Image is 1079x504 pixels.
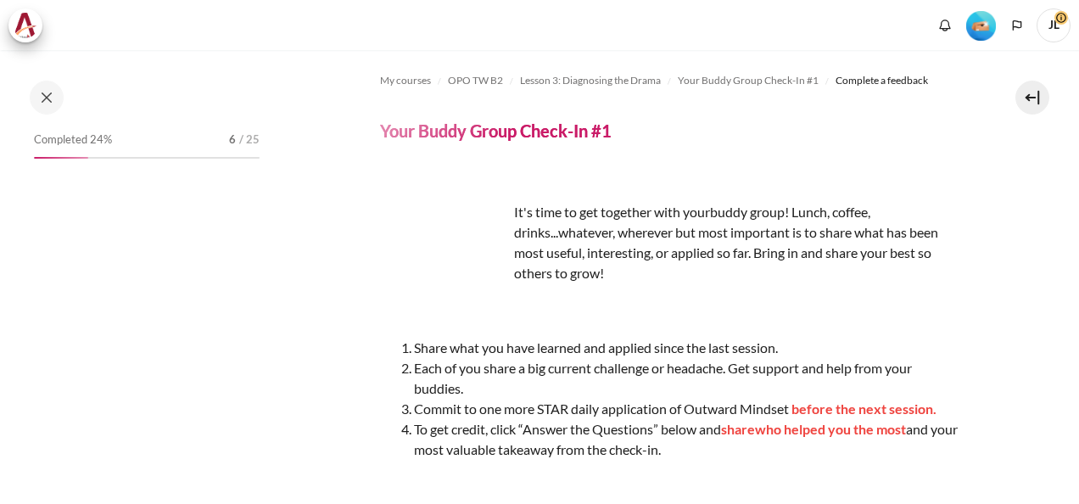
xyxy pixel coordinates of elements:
img: dfr [380,175,507,302]
p: buddy group! Lunch, coffee, drinks...whatever, wherever but most important is to share what has b... [380,202,959,283]
span: 6 [229,132,236,148]
h4: Your Buddy Group Check-In #1 [380,120,612,142]
button: Languages [1004,13,1030,38]
span: who helped you the most [755,421,906,437]
span: Your Buddy Group Check-In #1 [678,73,819,88]
nav: Navigation bar [380,67,959,94]
li: Share what you have learned and applied since the last session. [414,338,959,358]
a: OPO TW B2 [448,70,503,91]
a: User menu [1037,8,1071,42]
span: / 25 [239,132,260,148]
a: Level #2 [959,9,1003,41]
span: . [933,400,936,417]
span: before the next session [791,400,933,417]
img: Architeck [14,13,37,38]
span: share [721,421,755,437]
a: Architeck Architeck [8,8,51,42]
span: JL [1037,8,1071,42]
span: It's time to get together with your [514,204,710,220]
span: Each of you share a big current challenge or headache. Get support and help from your buddies. [414,360,912,396]
span: OPO TW B2 [448,73,503,88]
li: To get credit, click “Answer the Questions” below and and your most valuable takeaway from the ch... [414,419,959,460]
div: Level #2 [966,9,996,41]
span: Lesson 3: Diagnosing the Drama [520,73,661,88]
span: My courses [380,73,431,88]
span: Completed 24% [34,132,112,148]
div: 24% [34,157,88,159]
a: My courses [380,70,431,91]
a: Your Buddy Group Check-In #1 [678,70,819,91]
span: Complete a feedback [836,73,928,88]
a: Lesson 3: Diagnosing the Drama [520,70,661,91]
img: Level #2 [966,11,996,41]
li: Commit to one more STAR daily application of Outward Mindset [414,399,959,419]
div: Show notification window with no new notifications [932,13,958,38]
